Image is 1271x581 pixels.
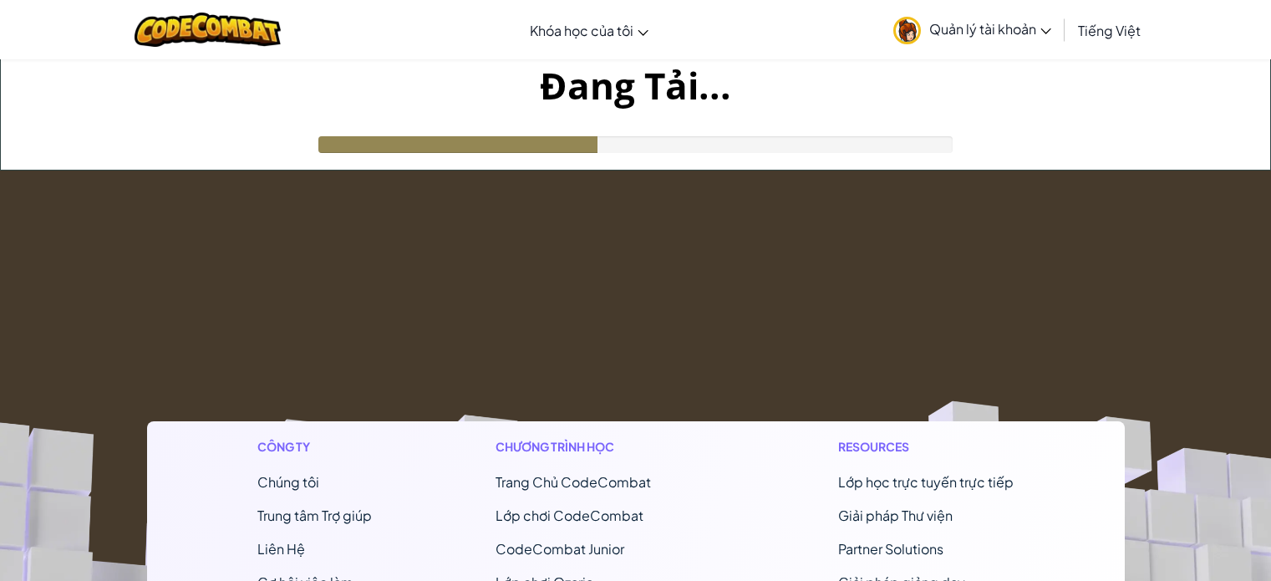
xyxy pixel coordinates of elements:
[496,438,715,456] h1: Chương trình học
[521,8,657,53] a: Khóa học của tôi
[838,438,1014,456] h1: Resources
[893,17,921,44] img: avatar
[838,507,953,524] a: Giải pháp Thư viện
[257,540,305,558] span: Liên Hệ
[838,540,943,558] a: Partner Solutions
[135,13,281,47] img: CodeCombat logo
[257,473,319,491] a: Chúng tôi
[496,473,651,491] span: Trang Chủ CodeCombat
[885,3,1060,56] a: Quản lý tài khoản
[1078,22,1141,39] span: Tiếng Việt
[496,507,643,524] a: Lớp chơi CodeCombat
[257,438,372,456] h1: Công ty
[530,22,633,39] span: Khóa học của tôi
[1070,8,1149,53] a: Tiếng Việt
[929,20,1051,38] span: Quản lý tài khoản
[257,507,372,524] a: Trung tâm Trợ giúp
[838,473,1014,491] a: Lớp học trực tuyến trực tiếp
[496,540,624,558] a: CodeCombat Junior
[1,59,1270,111] h1: Đang Tải...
